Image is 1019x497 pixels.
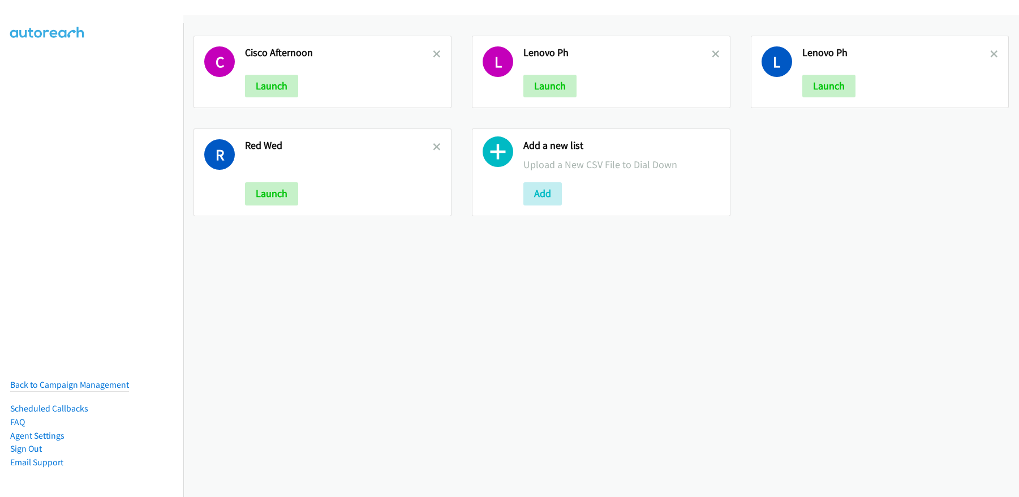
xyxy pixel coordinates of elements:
h1: R [204,139,235,170]
p: Upload a New CSV File to Dial Down [523,157,719,172]
button: Add [523,182,562,205]
button: Launch [245,75,298,97]
h1: C [204,46,235,77]
h2: Cisco Afternoon [245,46,433,59]
button: Launch [802,75,855,97]
a: Back to Campaign Management [10,379,129,390]
h1: L [762,46,792,77]
a: Email Support [10,457,63,468]
button: Launch [245,182,298,205]
a: Sign Out [10,443,42,454]
h2: Red Wed [245,139,433,152]
button: Launch [523,75,577,97]
a: Agent Settings [10,430,65,441]
h2: Lenovo Ph [802,46,990,59]
h1: L [483,46,513,77]
a: FAQ [10,417,25,427]
h2: Lenovo Ph [523,46,711,59]
h2: Add a new list [523,139,719,152]
a: Scheduled Callbacks [10,403,88,414]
